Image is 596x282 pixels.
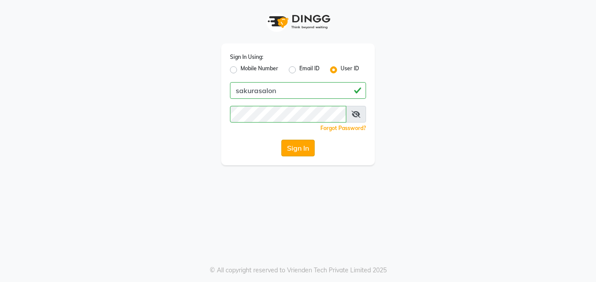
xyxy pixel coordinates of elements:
label: User ID [341,65,359,75]
button: Sign In [281,140,315,156]
label: Mobile Number [241,65,278,75]
input: Username [230,106,346,123]
label: Email ID [299,65,320,75]
a: Forgot Password? [320,125,366,131]
img: logo1.svg [263,9,333,35]
label: Sign In Using: [230,53,263,61]
input: Username [230,82,366,99]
